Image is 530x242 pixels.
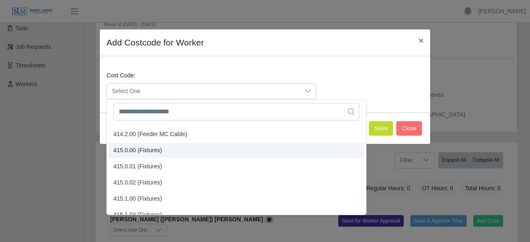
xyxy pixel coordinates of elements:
[113,162,162,171] span: 415.0.01 (Fixtures)
[107,84,299,99] span: Select One
[108,207,364,223] li: 415.1.03 (Fixtures)
[369,121,393,136] button: Save
[419,36,424,45] span: ×
[108,143,364,158] li: 415.0.00 (Fixtures)
[108,175,364,190] li: 415.0.02 (Fixtures)
[108,127,364,142] li: 414.2.00 (Feeder MC Cable)
[108,159,364,174] li: 415.0.01 (Fixtures)
[108,191,364,206] li: 415.1.00 (Fixtures)
[113,194,162,203] span: 415.1.00 (Fixtures)
[106,71,135,80] label: Cost Code:
[113,211,162,219] span: 415.1.03 (Fixtures)
[113,146,162,155] span: 415.0.00 (Fixtures)
[396,121,422,136] button: Close
[412,29,430,51] button: Close
[106,36,204,49] h4: Add Costcode for Worker
[113,130,187,139] span: 414.2.00 (Feeder MC Cable)
[113,178,162,187] span: 415.0.02 (Fixtures)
